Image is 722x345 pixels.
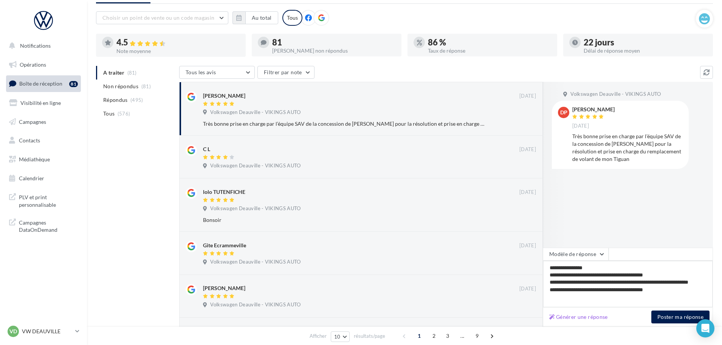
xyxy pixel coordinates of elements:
[456,330,468,342] span: ...
[203,216,487,224] div: Bonsoir
[310,333,327,340] span: Afficher
[96,11,228,24] button: Choisir un point de vente ou un code magasin
[186,69,216,75] span: Tous les avis
[331,331,350,342] button: 10
[519,189,536,196] span: [DATE]
[210,301,301,308] span: Volkswagen Deauville - VIKINGS AUTO
[210,205,301,212] span: Volkswagen Deauville - VIKINGS AUTO
[5,57,82,73] a: Opérations
[118,111,130,117] span: (576)
[572,123,589,130] span: [DATE]
[232,11,278,24] button: Au total
[428,48,551,53] div: Taux de réponse
[19,192,78,208] span: PLV et print personnalisable
[203,145,210,153] div: C L
[210,162,301,169] span: Volkswagen Deauville - VIKINGS AUTO
[519,286,536,292] span: [DATE]
[5,95,82,111] a: Visibilité en ligne
[572,107,615,112] div: [PERSON_NAME]
[203,242,246,249] div: Gite Ecrammeville
[103,110,115,117] span: Tous
[103,83,138,90] span: Non répondus
[5,133,82,148] a: Contacts
[203,284,245,292] div: [PERSON_NAME]
[9,328,17,335] span: VD
[20,61,46,68] span: Opérations
[210,109,301,116] span: Volkswagen Deauville - VIKINGS AUTO
[19,118,46,125] span: Campagnes
[5,189,82,211] a: PLV et print personnalisable
[560,109,567,116] span: DP
[584,38,707,47] div: 22 jours
[20,42,51,49] span: Notifications
[103,96,128,104] span: Répondus
[282,10,302,26] div: Tous
[428,330,440,342] span: 2
[354,333,385,340] span: résultats/page
[116,48,240,54] div: Note moyenne
[203,188,245,196] div: lolo TUTENFICHE
[20,100,61,106] span: Visibilité en ligne
[334,334,341,340] span: 10
[203,92,245,100] div: [PERSON_NAME]
[428,38,551,47] div: 86 %
[272,48,395,53] div: [PERSON_NAME] non répondus
[179,66,255,79] button: Tous les avis
[5,151,82,167] a: Médiathèque
[102,14,214,21] span: Choisir un point de vente ou un code magasin
[546,312,611,322] button: Générer une réponse
[19,80,62,87] span: Boîte de réception
[257,66,315,79] button: Filtrer par note
[19,175,44,181] span: Calendrier
[543,248,609,261] button: Modèle de réponse
[19,217,78,234] span: Campagnes DataOnDemand
[651,311,710,323] button: Poster ma réponse
[141,83,151,89] span: (81)
[272,38,395,47] div: 81
[245,11,278,24] button: Au total
[5,214,82,237] a: Campagnes DataOnDemand
[5,170,82,186] a: Calendrier
[471,330,483,342] span: 9
[19,156,50,162] span: Médiathèque
[584,48,707,53] div: Délai de réponse moyen
[69,81,78,87] div: 81
[5,75,82,92] a: Boîte de réception81
[519,146,536,153] span: [DATE]
[442,330,454,342] span: 3
[413,330,425,342] span: 1
[519,93,536,100] span: [DATE]
[5,38,79,54] button: Notifications
[116,38,240,47] div: 4.5
[210,259,301,265] span: Volkswagen Deauville - VIKINGS AUTO
[19,137,40,144] span: Contacts
[696,319,714,337] div: Open Intercom Messenger
[130,97,143,103] span: (495)
[570,91,661,98] span: Volkswagen Deauville - VIKINGS AUTO
[572,133,683,163] div: Très bonne prise en charge par l’équipe SAV de la concession de [PERSON_NAME] pour la résolution ...
[519,242,536,249] span: [DATE]
[5,114,82,130] a: Campagnes
[203,120,487,128] div: Très bonne prise en charge par l’équipe SAV de la concession de [PERSON_NAME] pour la résolution ...
[22,328,72,335] p: VW DEAUVILLE
[6,324,81,339] a: VD VW DEAUVILLE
